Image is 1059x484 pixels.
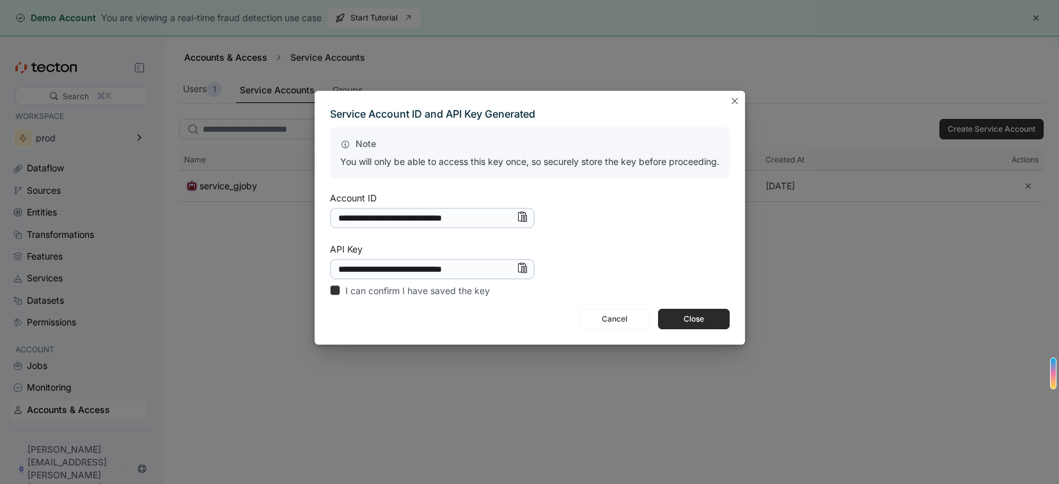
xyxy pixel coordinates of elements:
div: Account ID [330,194,377,203]
span: Cancel [587,309,642,329]
button: Close [658,309,730,329]
p: You will only be able to access this key once, so securely store the key before proceeding. [340,155,719,168]
div: API Key [330,245,363,254]
label: I can confirm I have saved the key [330,283,490,299]
svg: Info [517,263,527,273]
button: Cancel [579,309,650,329]
span: Close [666,309,721,329]
div: Service Account ID and API Key Generated [330,106,730,123]
button: Closes this modal window [727,93,742,109]
svg: Info [517,212,527,222]
p: Note [340,137,719,150]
